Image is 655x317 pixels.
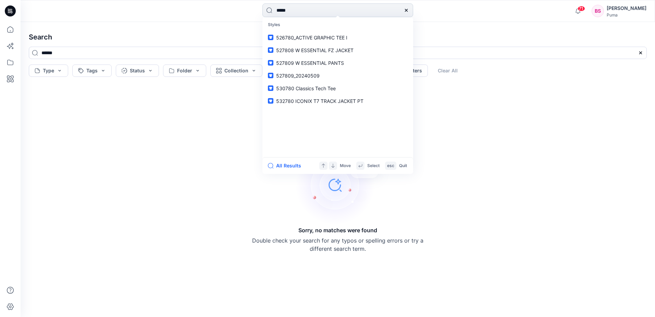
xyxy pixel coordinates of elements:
[264,19,412,31] p: Styles
[264,57,412,69] a: 527809 W ESSENTIAL PANTS
[23,27,652,47] h4: Search
[276,98,363,104] span: 532780 ICONIX T7 TRACK JACKET PT
[276,60,344,66] span: 527809 W ESSENTIAL PANTS
[387,162,394,169] p: esc
[298,226,377,234] h5: Sorry, no matches were found
[367,162,380,169] p: Select
[340,162,351,169] p: Move
[29,64,68,77] button: Type
[295,144,391,226] img: Sorry, no matches were found
[276,73,320,79] span: 527809_20240509
[264,31,412,44] a: 526780_ACTIVE GRAPHIC TEE I
[264,44,412,57] a: 527808 W ESSENTIAL FZ JACKET
[264,69,412,82] a: 527809_20240509
[276,35,347,40] span: 526780_ACTIVE GRAPHIC TEE I
[163,64,206,77] button: Folder
[607,12,646,17] div: Puma
[399,162,407,169] p: Quit
[276,85,336,91] span: 530780 Classics Tech Tee
[264,82,412,95] a: 530780 Classics Tech Tee
[592,5,604,17] div: BS
[268,162,306,170] button: All Results
[264,95,412,107] a: 532780 ICONIX T7 TRACK JACKET PT
[252,236,423,253] p: Double check your search for any typos or spelling errors or try a different search term.
[210,64,262,77] button: Collection
[116,64,159,77] button: Status
[72,64,112,77] button: Tags
[276,47,354,53] span: 527808 W ESSENTIAL FZ JACKET
[607,4,646,12] div: [PERSON_NAME]
[578,6,585,11] span: 71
